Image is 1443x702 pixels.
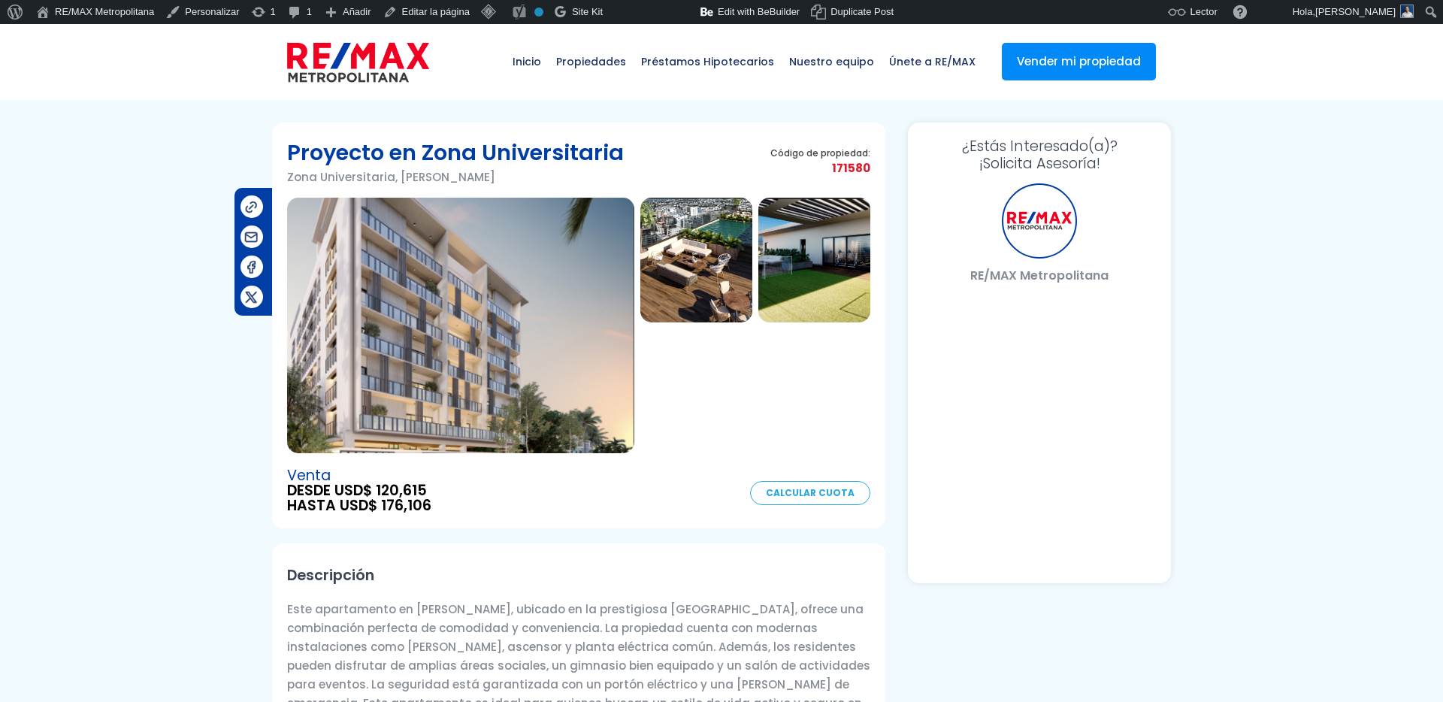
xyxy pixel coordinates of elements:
[505,24,549,99] a: Inicio
[882,39,983,84] span: Únete a RE/MAX
[1002,183,1077,259] div: RE/MAX Metropolitana
[287,168,624,186] p: Zona Universitaria, [PERSON_NAME]
[287,558,870,592] h2: Descripción
[287,138,624,168] h1: Proyecto en Zona Universitaria
[782,39,882,84] span: Nuestro equipo
[923,296,1156,568] iframe: Form 0
[244,259,259,275] img: Compartir
[923,266,1156,285] p: RE/MAX Metropolitana
[244,199,259,215] img: Compartir
[923,138,1156,155] span: ¿Estás Interesado(a)?
[287,498,431,513] span: HASTA USD$ 176,106
[923,138,1156,172] h3: ¡Solicita Asesoría!
[534,8,543,17] div: No indexar
[634,24,782,99] a: Préstamos Hipotecarios
[287,198,634,453] img: Proyecto en Zona Universitaria
[244,229,259,245] img: Compartir
[1315,6,1396,17] span: [PERSON_NAME]
[549,39,634,84] span: Propiedades
[770,147,870,159] span: Código de propiedad:
[782,24,882,99] a: Nuestro equipo
[758,198,870,322] img: Proyecto en Zona Universitaria
[770,159,870,177] span: 171580
[750,481,870,505] a: Calcular Cuota
[244,289,259,305] img: Compartir
[1002,43,1156,80] a: Vender mi propiedad
[634,39,782,84] span: Préstamos Hipotecarios
[287,468,431,483] span: Venta
[287,483,431,498] span: DESDE USD$ 120,615
[640,198,752,322] img: Proyecto en Zona Universitaria
[616,3,700,21] img: Visitas de 48 horas. Haz clic para ver más estadísticas del sitio.
[549,24,634,99] a: Propiedades
[882,24,983,99] a: Únete a RE/MAX
[505,39,549,84] span: Inicio
[572,6,603,17] span: Site Kit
